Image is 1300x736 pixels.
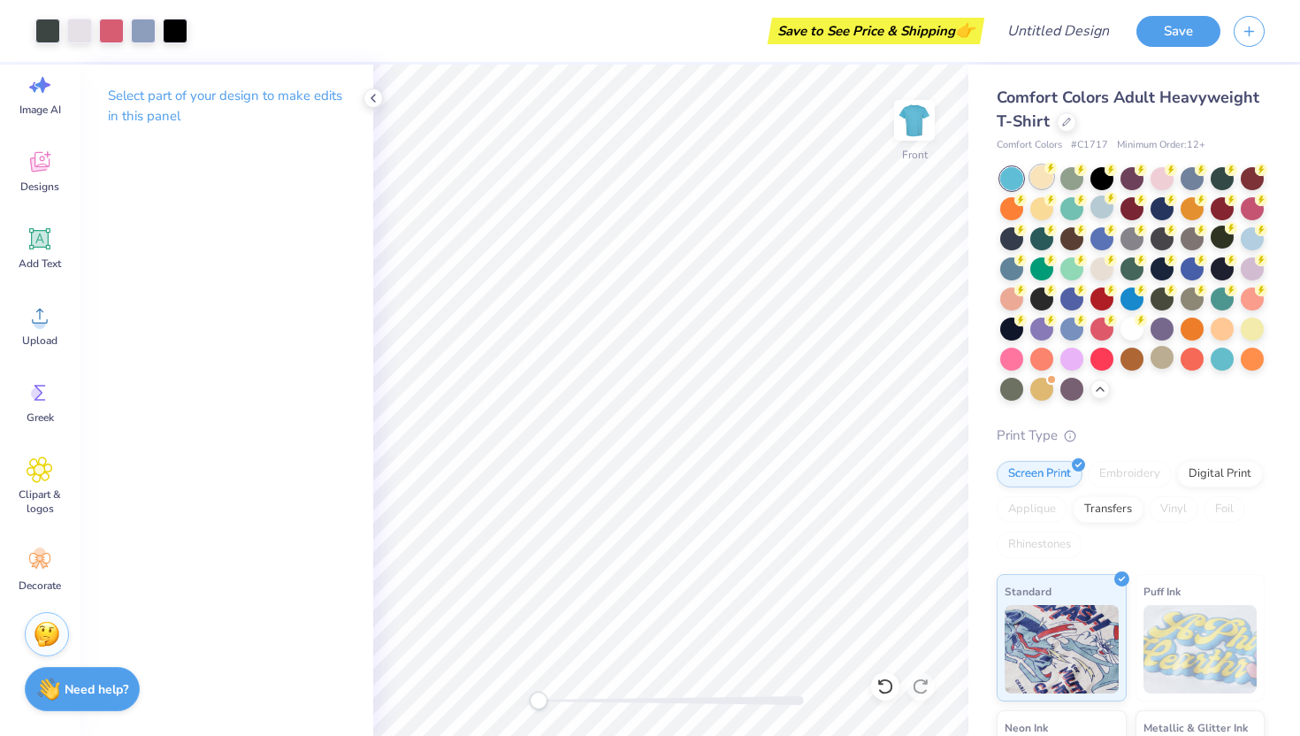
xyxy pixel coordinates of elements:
span: Puff Ink [1143,582,1181,601]
div: Foil [1204,496,1245,523]
div: Applique [997,496,1067,523]
div: Save to See Price & Shipping [772,18,980,44]
span: Decorate [19,579,61,593]
img: Front [897,103,932,138]
span: Comfort Colors [997,138,1062,153]
span: Upload [22,333,57,348]
div: Digital Print [1177,461,1263,487]
span: Comfort Colors Adult Heavyweight T-Shirt [997,87,1259,132]
span: Image AI [19,103,61,117]
div: Front [902,147,928,163]
div: Transfers [1073,496,1143,523]
strong: Need help? [65,681,128,698]
div: Screen Print [997,461,1082,487]
span: # C1717 [1071,138,1108,153]
img: Standard [1005,605,1119,694]
span: Greek [27,410,54,425]
div: Embroidery [1088,461,1172,487]
span: Minimum Order: 12 + [1117,138,1205,153]
span: Standard [1005,582,1051,601]
div: Print Type [997,425,1265,446]
span: Clipart & logos [11,487,69,516]
button: Save [1136,16,1220,47]
div: Rhinestones [997,532,1082,558]
img: Puff Ink [1143,605,1258,694]
div: Accessibility label [530,692,547,709]
span: 👉 [955,19,975,41]
span: Designs [20,180,59,194]
div: Vinyl [1149,496,1198,523]
p: Select part of your design to make edits in this panel [108,86,345,126]
span: Add Text [19,257,61,271]
input: Untitled Design [993,13,1123,49]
